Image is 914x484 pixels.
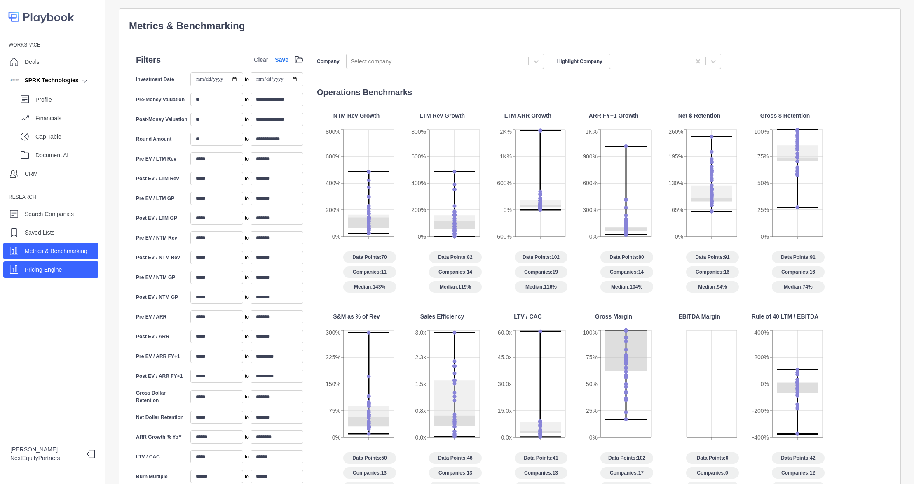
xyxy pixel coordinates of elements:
tspan: 900% [583,153,598,160]
tspan: 50% [757,180,769,186]
tspan: 600% [326,153,340,160]
label: ARR Growth % YoY [136,433,182,441]
span: to [245,313,249,321]
span: to [245,414,249,421]
p: NTM Rev Growth [333,112,380,120]
tspan: -600% [495,233,512,240]
tspan: 1K% [585,128,598,135]
tspan: 75% [329,407,340,414]
tspan: 0% [589,434,598,441]
span: to [245,214,249,222]
tspan: 100% [754,128,769,135]
tspan: 300% [326,329,340,336]
p: EBITDA Margin [678,312,720,321]
tspan: 195% [668,153,683,160]
tspan: 130% [668,180,683,186]
label: Net Dollar Retention [136,414,183,421]
span: Data Points: 91 [772,251,825,263]
span: Data Points: 70 [343,251,396,263]
label: Post EV / NTM Rev [136,254,180,261]
label: Pre EV / LTM Rev [136,155,176,163]
tspan: 800% [326,128,340,135]
p: LTM Rev Growth [420,112,465,120]
p: NextEquityPartners [10,454,80,463]
span: to [245,76,249,83]
label: Gross Dollar Retention [136,389,189,404]
span: Companies: 11 [343,266,396,278]
tspan: 3.0x [415,329,426,336]
p: Filters [136,54,161,66]
span: Data Points: 50 [343,452,396,464]
img: company image [10,76,19,84]
p: Gross $ Retention [760,112,810,120]
p: Net $ Retention [678,112,721,120]
tspan: 75% [757,153,769,160]
span: Data Points: 42 [772,452,825,464]
span: Companies: 14 [429,266,482,278]
label: Round Amount [136,135,171,143]
span: Companies: 12 [772,467,825,479]
label: LTV / CAC [136,453,160,461]
tspan: 0.8x [415,407,426,414]
p: Gross Margin [595,312,632,321]
p: Metrics & Benchmarking [25,247,87,256]
tspan: 25% [586,407,598,414]
tspan: 600% [411,153,426,160]
span: to [245,473,249,480]
p: S&M as % of Rev [333,312,380,321]
span: Companies: 13 [343,467,396,479]
p: LTV / CAC [514,312,541,321]
span: to [245,274,249,281]
span: Median: 119% [429,281,482,293]
tspan: 0% [675,233,683,240]
label: Post EV / NTM GP [136,293,178,301]
p: Clear [254,56,268,64]
tspan: 400% [411,180,426,186]
label: Pre EV / ARR [136,313,166,321]
label: Pre EV / NTM Rev [136,234,177,242]
span: Median: 94% [686,281,739,293]
tspan: 50% [586,381,598,387]
tspan: 0.0x [501,434,512,441]
p: Saved Lists [25,228,54,237]
tspan: 100% [583,329,598,336]
span: Median: 116% [515,281,567,293]
span: to [245,135,249,143]
span: Data Points: 80 [600,251,653,263]
span: Companies: 16 [772,266,825,278]
label: Post EV / LTM Rev [136,175,179,182]
tspan: 200% [411,207,426,213]
tspan: 30.0x [498,381,512,387]
tspan: 400% [754,329,769,336]
tspan: 260% [668,128,683,135]
tspan: 200% [326,207,340,213]
label: Highlight Company [557,58,602,65]
tspan: 0% [761,381,769,387]
label: Post EV / LTM GP [136,214,177,222]
label: Post-Money Valuation [136,116,187,123]
tspan: 400% [326,180,340,186]
label: Post EV / ARR [136,333,169,340]
span: to [245,234,249,242]
span: Data Points: 41 [515,452,567,464]
span: Data Points: 46 [429,452,482,464]
tspan: 65% [672,207,683,213]
span: Companies: 19 [515,266,567,278]
span: Companies: 16 [686,266,739,278]
p: LTM ARR Growth [504,112,551,120]
span: Data Points: 91 [686,251,739,263]
span: Companies: 13 [429,467,482,479]
tspan: 600% [583,180,598,186]
tspan: 0% [589,233,598,240]
span: to [245,333,249,340]
img: logo-colored [8,8,74,25]
p: Financials [35,114,98,123]
span: Companies: 0 [686,467,739,479]
span: to [245,372,249,380]
span: Data Points: 0 [686,452,739,464]
label: Pre EV / LTM GP [136,195,174,202]
span: to [245,96,249,103]
span: to [245,393,249,400]
tspan: 60.0x [498,329,512,336]
tspan: -400% [752,434,769,441]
